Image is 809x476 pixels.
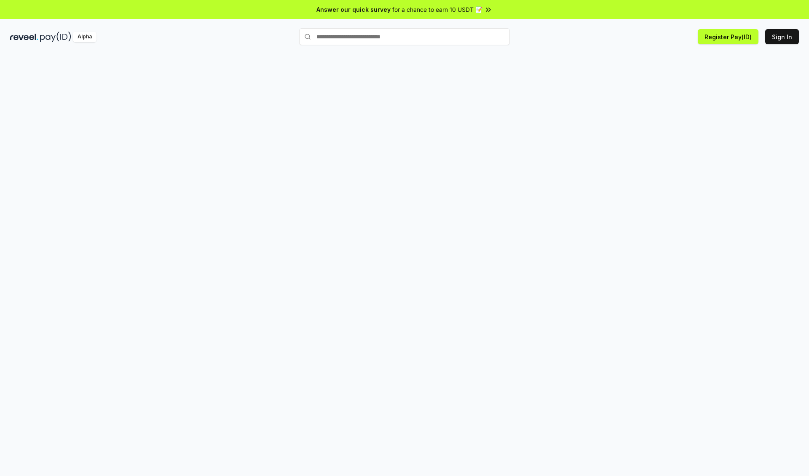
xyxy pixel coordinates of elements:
span: for a chance to earn 10 USDT 📝 [392,5,482,14]
button: Register Pay(ID) [698,29,758,44]
div: Alpha [73,32,96,42]
span: Answer our quick survey [316,5,391,14]
img: reveel_dark [10,32,38,42]
img: pay_id [40,32,71,42]
button: Sign In [765,29,799,44]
